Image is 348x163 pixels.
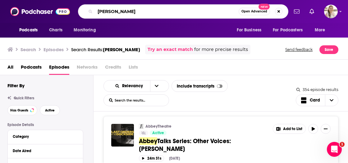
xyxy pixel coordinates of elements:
[77,62,98,75] span: Networks
[95,7,239,16] input: Search podcasts, credits, & more...
[273,124,305,134] button: Show More Button
[310,24,333,36] button: open menu
[291,6,302,17] a: Show notifications dropdown
[45,24,66,36] a: Charts
[49,62,69,75] a: Episodes
[150,130,167,135] a: Active
[324,5,338,18] img: User Profile
[324,5,338,18] span: Logged in as acquavie
[15,24,46,36] button: open menu
[13,149,74,153] div: Date Aired
[172,80,228,92] div: Include transcripts
[139,155,164,161] button: 24m 31s
[150,80,163,92] button: open menu
[129,62,138,75] span: Lists
[296,94,339,106] button: Choose View
[145,124,172,129] a: AbbeyTheatre
[7,83,25,88] h2: Filter By
[105,62,121,75] span: Credits
[269,24,312,36] button: open menu
[71,47,140,52] a: Search Results:[PERSON_NAME]
[169,156,180,161] div: [DATE]
[152,130,164,136] span: Active
[111,124,134,147] img: Abbey Talks Series: Other Voices: Paddy Daly
[321,124,331,134] button: Show More Button
[241,10,267,13] span: Open Advanced
[13,134,74,139] div: Category
[239,8,270,15] button: Open AdvancedNew
[327,142,342,157] iframe: Intercom live chat
[283,45,314,54] button: Send feedback
[340,142,345,147] span: 1
[103,47,140,52] span: [PERSON_NAME]
[7,123,83,127] p: Episode Details
[13,147,78,155] button: Date Aired
[307,6,317,17] a: Show notifications dropdown
[237,26,261,34] span: For Business
[194,46,248,53] span: for more precise results
[10,6,70,17] img: Podchaser - Follow, Share and Rate Podcasts
[139,137,231,153] span: Talks Series: Other Voices: [PERSON_NAME]
[273,26,303,34] span: For Podcasters
[21,47,36,52] h3: Search
[7,105,37,115] button: Has Guests
[21,62,42,75] a: Podcasts
[139,124,144,129] img: AbbeyTheatre
[232,24,269,36] button: open menu
[13,133,78,140] button: Category
[69,24,104,36] button: open menu
[40,105,60,115] button: Active
[7,62,13,75] a: All
[74,26,96,34] span: Monitoring
[109,84,150,88] button: open menu
[319,45,338,54] button: Save
[14,96,34,100] span: Quick Filters
[122,84,145,88] span: Relevancy
[139,137,268,153] a: AbbeyTalks Series: Other Voices: [PERSON_NAME]
[148,46,193,53] a: Try an exact match
[45,109,55,112] span: Active
[315,26,325,34] span: More
[103,80,169,92] h2: Choose List sort
[283,127,302,131] span: Add to List
[324,5,338,18] button: Show profile menu
[259,4,270,10] span: New
[139,137,157,145] span: Abbey
[19,26,38,34] span: Podcasts
[71,47,140,52] div: Search Results:
[10,109,28,112] span: Has Guests
[310,98,320,102] span: Card
[43,47,64,52] h3: Episodes
[78,4,288,19] div: Search podcasts, credits, & more...
[49,26,62,34] span: Charts
[296,87,338,92] div: 354 episode results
